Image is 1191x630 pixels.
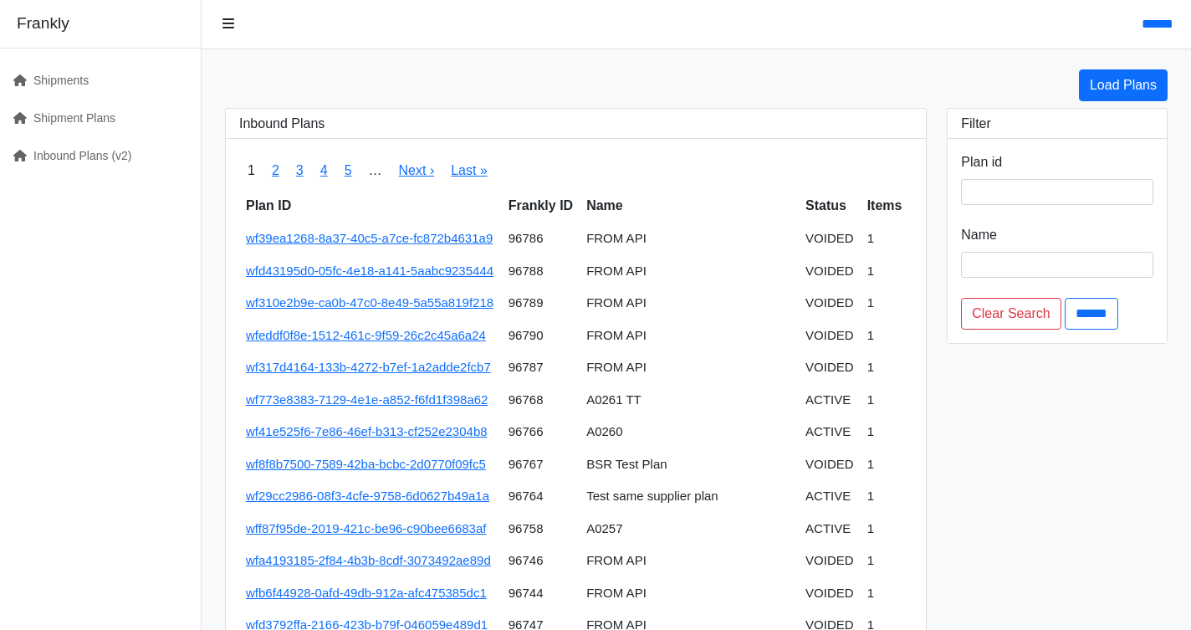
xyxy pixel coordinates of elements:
[580,255,799,288] td: FROM API
[246,424,488,438] a: wf41e525f6-7e86-46ef-b313-cf252e2304b8
[908,287,996,320] td: [DATE] 14:13
[320,163,328,177] a: 4
[502,545,580,577] td: 96746
[961,115,1153,131] h3: Filter
[239,189,502,223] th: Plan ID
[799,480,861,513] td: ACTIVE
[908,416,996,448] td: [DATE] 02:35
[580,351,799,384] td: FROM API
[502,223,580,255] td: 96786
[861,513,909,545] td: 1
[799,223,861,255] td: VOIDED
[502,320,580,352] td: 96790
[502,255,580,288] td: 96788
[799,513,861,545] td: ACTIVE
[502,480,580,513] td: 96764
[246,295,493,310] a: wf310e2b9e-ca0b-47c0-8e49-5a55a819f218
[799,545,861,577] td: VOIDED
[799,351,861,384] td: VOIDED
[246,264,493,278] a: wfd43195d0-05fc-4e18-a141-5aabc9235444
[961,298,1061,330] a: Clear Search
[246,360,491,374] a: wf317d4164-133b-4272-b7ef-1a2adde2fcb7
[908,223,996,255] td: [DATE] 14:13
[246,328,486,342] a: wfeddf0f8e-1512-461c-9f59-26c2c45a6a24
[246,457,486,471] a: wf8f8b7500-7589-42ba-bcbc-2d0770f09fc5
[246,231,493,245] a: wf39ea1268-8a37-40c5-a7ce-fc872b4631a9
[239,152,263,189] span: 1
[908,320,996,352] td: [DATE] 14:13
[580,448,799,481] td: BSR Test Plan
[502,416,580,448] td: 96766
[799,189,861,223] th: Status
[246,586,487,600] a: wfb6f44928-0afd-49db-912a-afc475385dc1
[861,320,909,352] td: 1
[908,480,996,513] td: [DATE] 01:47
[861,223,909,255] td: 1
[502,384,580,417] td: 96768
[246,392,488,407] a: wf773e8383-7129-4e1e-a852-f6fd1f398a62
[451,163,488,177] a: Last »
[502,577,580,610] td: 96744
[908,448,996,481] td: [DATE] 02:29
[580,480,799,513] td: Test same supplier plan
[799,577,861,610] td: VOIDED
[861,255,909,288] td: 1
[861,189,909,223] th: Items
[580,545,799,577] td: FROM API
[861,577,909,610] td: 1
[799,448,861,481] td: VOIDED
[360,152,391,189] span: …
[961,152,1002,172] label: Plan id
[239,115,912,131] h3: Inbound Plans
[580,287,799,320] td: FROM API
[861,416,909,448] td: 1
[908,545,996,577] td: [DATE] 14:12
[908,577,996,610] td: [DATE] 14:12
[580,416,799,448] td: A0260
[246,521,486,535] a: wff87f95de-2019-421c-be96-c90bee6683af
[961,225,997,245] label: Name
[908,513,996,545] td: [DATE] 23:49
[580,320,799,352] td: FROM API
[799,384,861,417] td: ACTIVE
[861,545,909,577] td: 1
[580,577,799,610] td: FROM API
[502,189,580,223] th: Frankly ID
[502,513,580,545] td: 96758
[908,189,996,223] th: Created At
[502,287,580,320] td: 96789
[580,189,799,223] th: Name
[246,553,491,567] a: wfa4193185-2f84-4b3b-8cdf-3073492ae89d
[345,163,352,177] a: 5
[239,152,912,189] nav: pager
[502,448,580,481] td: 96767
[799,287,861,320] td: VOIDED
[799,416,861,448] td: ACTIVE
[908,351,996,384] td: [DATE] 14:13
[861,351,909,384] td: 1
[399,163,435,177] a: Next ›
[580,384,799,417] td: A0261 TT
[799,320,861,352] td: VOIDED
[861,480,909,513] td: 1
[861,448,909,481] td: 1
[580,223,799,255] td: FROM API
[272,163,279,177] a: 2
[502,351,580,384] td: 96787
[861,287,909,320] td: 1
[861,384,909,417] td: 1
[908,255,996,288] td: [DATE] 14:13
[296,163,304,177] a: 3
[246,489,489,503] a: wf29cc2986-08f3-4cfe-9758-6d0627b49a1a
[908,384,996,417] td: [DATE] 03:47
[799,255,861,288] td: VOIDED
[1079,69,1168,101] a: Load Plans
[580,513,799,545] td: A0257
